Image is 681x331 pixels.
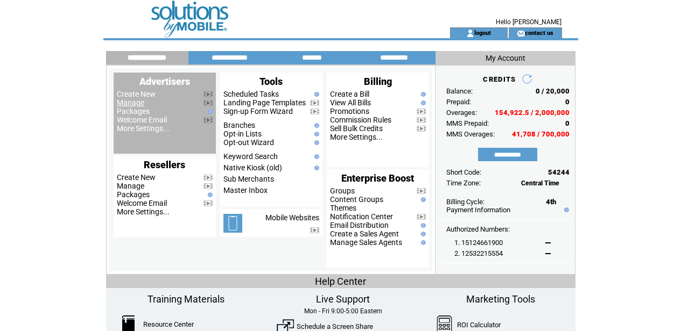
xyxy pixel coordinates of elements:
a: Manage Sales Agents [330,238,402,247]
span: Hello [PERSON_NAME] [496,18,561,26]
a: More Settings... [117,124,170,133]
img: help.gif [312,92,319,97]
a: Packages [117,107,150,116]
span: Prepaid: [446,98,471,106]
span: 41,708 / 700,000 [512,130,570,138]
a: Commission Rules [330,116,391,124]
a: Opt-in Lists [223,129,262,138]
span: Time Zone: [446,179,481,187]
span: Help Center [315,276,366,287]
img: help.gif [418,232,426,236]
a: Groups [330,186,355,195]
a: Themes [330,204,356,212]
span: Tools [259,76,283,87]
span: Mon - Fri 9:00-5:00 Eastern [304,307,382,315]
a: Packages [117,190,150,199]
img: video.png [310,109,319,114]
img: video.png [417,117,426,123]
a: Native Kiosk (old) [223,163,282,172]
img: video.png [417,109,426,114]
a: Create New [117,90,156,98]
a: Create a Bill [330,90,369,98]
a: Mobile Websites [265,213,319,222]
span: My Account [486,54,525,62]
a: Sign-up Form Wizard [223,107,293,116]
img: help.gif [418,240,426,245]
img: video.png [203,117,213,123]
a: Schedule a Screen Share [297,322,373,330]
span: MMS Overages: [446,130,495,138]
a: Create a Sales Agent [330,229,399,238]
a: ROI Calculator [457,321,501,329]
span: 154,922.5 / 2,000,000 [495,109,570,117]
img: help.gif [312,154,319,159]
span: Live Support [316,293,370,305]
img: video.png [203,100,213,106]
a: Keyword Search [223,152,278,161]
span: Resellers [144,159,185,170]
span: 4th [546,198,556,206]
a: Sub Merchants [223,175,274,183]
img: video.png [203,175,213,181]
span: CREDITS [483,75,516,83]
img: video.png [417,188,426,194]
span: 0 / 20,000 [536,87,570,95]
img: video.png [203,183,213,189]
img: help.gif [418,100,426,105]
img: help.gif [418,92,426,97]
a: View All Bills [330,98,371,107]
a: Promotions [330,107,369,116]
a: Branches [223,121,255,129]
img: mobile-websites.png [223,214,242,233]
img: video.png [203,200,213,206]
span: 2. 12532215554 [454,249,503,257]
span: Advertisers [139,76,190,87]
a: More Settings... [117,207,170,216]
span: Training Materials [148,293,224,305]
a: Notification Center [330,212,393,221]
a: More Settings... [330,133,383,141]
span: MMS Prepaid: [446,119,489,127]
a: contact us [525,29,553,36]
img: help.gif [312,123,319,128]
a: Sell Bulk Credits [330,124,383,133]
img: help.gif [561,207,569,212]
img: help.gif [418,223,426,228]
span: 54244 [548,168,570,176]
img: video.png [417,214,426,220]
a: Welcome Email [117,116,167,124]
img: video.png [203,91,213,97]
span: Marketing Tools [466,293,535,305]
img: video.png [310,100,319,106]
span: Overages: [446,109,477,117]
span: Enterprise Boost [341,172,414,184]
a: Welcome Email [117,199,167,207]
img: contact_us_icon.gif [517,29,525,38]
img: help.gif [205,192,213,197]
span: Billing [364,76,392,87]
img: help.gif [205,109,213,114]
a: Content Groups [330,195,383,204]
span: Balance: [446,87,473,95]
a: Manage [117,182,144,190]
img: help.gif [312,140,319,145]
img: help.gif [312,165,319,170]
span: 0 [565,98,570,106]
a: Scheduled Tasks [223,90,279,98]
a: Landing Page Templates [223,98,306,107]
span: 1. 15124661900 [454,239,503,247]
span: Central Time [521,179,559,187]
span: Billing Cycle: [446,198,485,206]
span: 0 [565,119,570,127]
a: Opt-out Wizard [223,138,274,147]
a: logout [474,29,491,36]
a: Master Inbox [223,186,268,195]
img: video.png [417,126,426,132]
a: Manage [117,98,144,107]
span: Authorized Numbers: [446,225,510,233]
a: Resource Center [143,320,194,328]
a: Email Distribution [330,221,389,229]
a: Create New [117,173,156,182]
span: Short Code: [446,168,481,176]
img: help.gif [418,197,426,202]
